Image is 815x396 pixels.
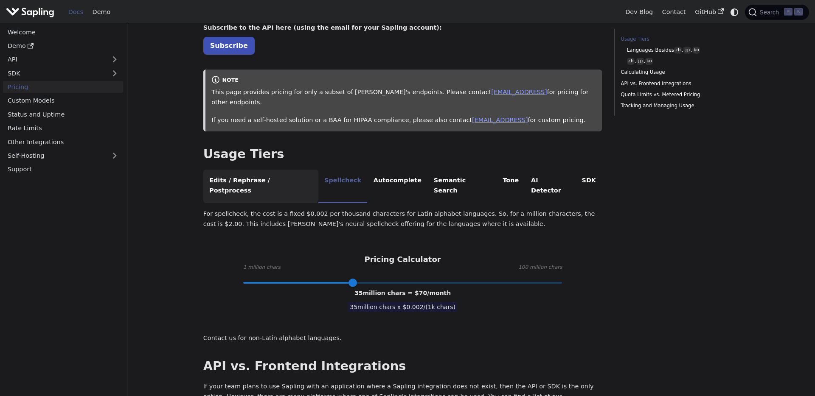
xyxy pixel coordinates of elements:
[203,37,255,54] a: Subscribe
[621,102,736,110] a: Tracking and Managing Usage
[491,89,547,95] a: [EMAIL_ADDRESS]
[211,115,596,125] p: If you need a self-hosted solution or a BAA for HIPAA compliance, please also contact for custom ...
[354,290,451,296] span: 35 million chars = $ 70 /month
[3,122,123,134] a: Rate Limits
[621,91,736,99] a: Quota Limits vs. Metered Pricing
[3,40,123,52] a: Demo
[784,8,793,16] kbd: ⌘
[674,47,682,54] code: zh
[203,147,602,162] h2: Usage Tiers
[211,87,596,108] p: This page provides pricing for only a subset of [PERSON_NAME]'s endpoints. Please contact for pri...
[106,67,123,79] button: Expand sidebar category 'SDK'
[472,117,528,123] a: [EMAIL_ADDRESS]
[621,68,736,76] a: Calculating Usage
[318,170,368,203] li: Spellcheck
[518,263,562,272] span: 100 million chars
[203,209,602,229] p: For spellcheck, the cost is a fixed $0.002 per thousand characters for Latin alphabet languages. ...
[692,47,700,54] code: ko
[627,57,733,65] a: zh,jp,ko
[3,67,106,79] a: SDK
[3,81,123,93] a: Pricing
[6,6,54,18] img: Sapling.ai
[3,26,123,38] a: Welcome
[3,136,123,148] a: Other Integrations
[757,9,784,16] span: Search
[211,75,596,86] div: note
[621,80,736,88] a: API vs. Frontend Integrations
[621,6,657,19] a: Dev Blog
[3,163,123,176] a: Support
[745,5,809,20] button: Search (Command+K)
[525,170,576,203] li: AI Detector
[6,6,57,18] a: Sapling.ai
[203,24,442,31] strong: Subscribe to the API here (using the email for your Sapling account):
[106,53,123,66] button: Expand sidebar category 'API'
[243,263,281,272] span: 1 million chars
[690,6,728,19] a: GitHub
[3,53,106,66] a: API
[497,170,525,203] li: Tone
[627,58,635,65] code: zh
[203,170,318,203] li: Edits / Rephrase / Postprocess
[794,8,803,16] kbd: K
[3,108,123,120] a: Status and Uptime
[88,6,115,19] a: Demo
[427,170,497,203] li: Semantic Search
[576,170,602,203] li: SDK
[636,58,644,65] code: jp
[645,58,653,65] code: ko
[627,46,733,54] a: Languages Besideszh,jp,ko
[64,6,88,19] a: Docs
[658,6,691,19] a: Contact
[203,359,602,374] h2: API vs. Frontend Integrations
[348,302,457,312] span: 35 million chars x $ 0.002 /(1k chars)
[203,333,602,343] p: Contact us for non-Latin alphabet languages.
[683,47,691,54] code: jp
[3,150,123,162] a: Self-Hosting
[728,6,741,18] button: Switch between dark and light mode (currently system mode)
[3,95,123,107] a: Custom Models
[621,35,736,43] a: Usage Tiers
[367,170,427,203] li: Autocomplete
[364,255,441,265] h3: Pricing Calculator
